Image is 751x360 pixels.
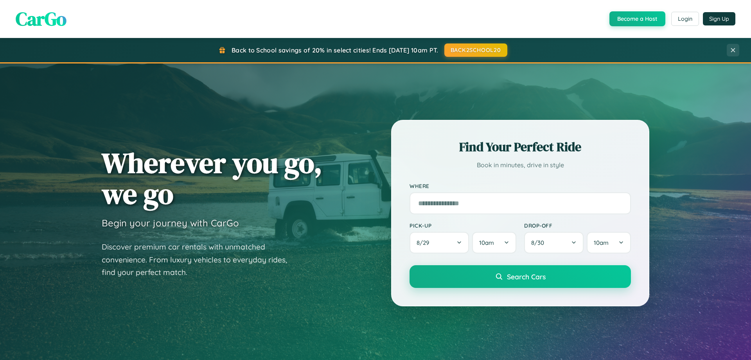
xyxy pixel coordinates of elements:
button: BACK2SCHOOL20 [444,43,507,57]
span: Search Cars [507,272,546,281]
label: Pick-up [410,222,516,229]
span: Back to School savings of 20% in select cities! Ends [DATE] 10am PT. [232,46,438,54]
span: 8 / 29 [417,239,433,246]
button: Become a Host [609,11,665,26]
p: Book in minutes, drive in style [410,159,631,171]
label: Drop-off [524,222,631,229]
button: Sign Up [703,12,735,25]
button: 10am [587,232,631,253]
button: 10am [472,232,516,253]
h1: Wherever you go, we go [102,147,322,209]
span: 10am [479,239,494,246]
span: CarGo [16,6,66,32]
h2: Find Your Perfect Ride [410,138,631,156]
h3: Begin your journey with CarGo [102,217,239,229]
button: 8/30 [524,232,584,253]
span: 8 / 30 [531,239,548,246]
label: Where [410,183,631,189]
button: Login [671,12,699,26]
p: Discover premium car rentals with unmatched convenience. From luxury vehicles to everyday rides, ... [102,241,297,279]
span: 10am [594,239,609,246]
button: 8/29 [410,232,469,253]
button: Search Cars [410,265,631,288]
